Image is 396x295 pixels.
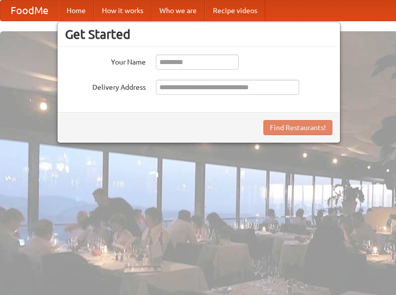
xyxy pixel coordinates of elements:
[65,54,146,67] label: Your Name
[94,1,151,21] a: How it works
[205,1,265,21] a: Recipe videos
[151,1,205,21] a: Who we are
[65,27,332,42] h3: Get Started
[59,1,94,21] a: Home
[65,80,146,92] label: Delivery Address
[1,1,59,21] a: FoodMe
[263,120,332,135] button: Find Restaurants!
